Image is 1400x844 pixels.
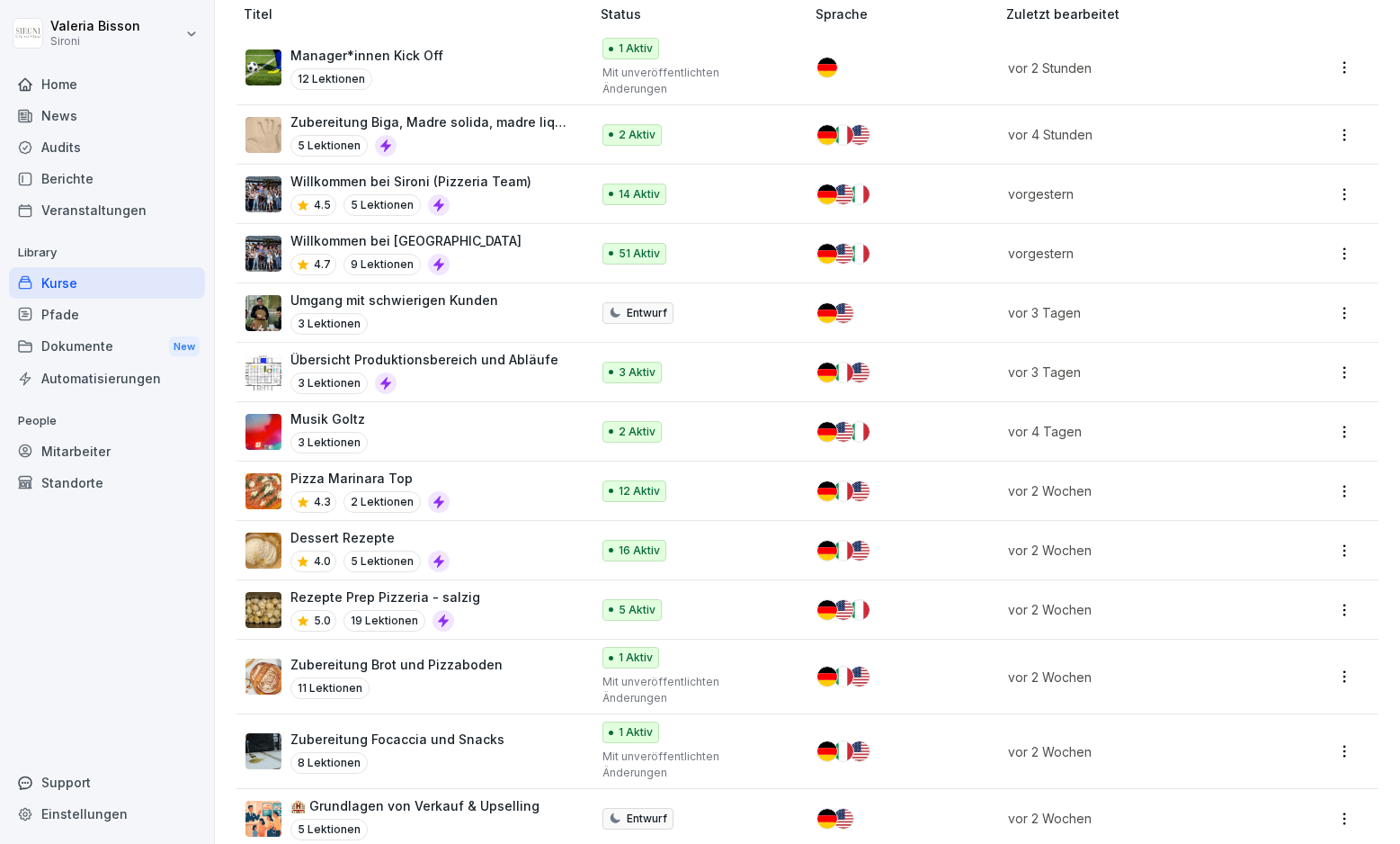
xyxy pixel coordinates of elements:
p: Übersicht Produktionsbereich und Abläufe [290,350,558,369]
p: Zubereitung Biga, Madre solida, madre liquida [290,112,572,131]
p: vor 2 Wochen [1008,668,1262,687]
p: vor 3 Tagen [1008,363,1262,382]
img: it.svg [834,667,853,687]
img: it.svg [834,481,853,501]
a: Home [9,68,205,100]
img: it.svg [850,244,869,264]
div: Support [9,767,205,798]
p: vorgestern [1008,184,1262,203]
a: Kurse [9,267,205,299]
img: us.svg [850,363,869,382]
img: it.svg [850,422,869,442]
img: it.svg [850,184,869,204]
p: Zubereitung Brot und Pizzaboden [290,655,503,674]
p: Zuletzt bearbeitet [1006,4,1283,23]
p: 5 Lektionen [343,551,421,572]
img: us.svg [850,741,869,761]
p: 11 Lektionen [290,678,370,699]
p: 5 Lektionen [343,194,421,216]
p: 19 Lektionen [343,610,425,632]
div: Veranstaltungen [9,194,205,226]
img: us.svg [850,481,869,501]
p: vorgestern [1008,244,1262,263]
a: News [9,100,205,131]
img: us.svg [850,125,869,145]
img: ibmq16c03v2u1873hyb2ubud.png [245,295,281,331]
div: Mitarbeiter [9,435,205,467]
a: DokumenteNew [9,330,205,364]
p: Willkommen bei Sironi (Pizzeria Team) [290,172,531,191]
img: yywuv9ckt9ax3nq56adns8w7.png [245,355,281,391]
p: vor 2 Wochen [1008,809,1262,828]
p: vor 4 Tagen [1008,422,1262,441]
p: vor 2 Stunden [1008,58,1262,77]
p: Titel [244,4,593,23]
p: Library [9,238,205,267]
div: Dokumente [9,330,205,364]
p: 2 Aktiv [619,424,655,440]
p: Manager*innen Kick Off [290,46,443,65]
p: 5.0 [314,613,331,629]
img: us.svg [834,244,853,264]
a: Standorte [9,467,205,498]
p: 🏨 Grundlagen von Verkauf & Upselling [290,796,539,815]
img: us.svg [850,541,869,561]
img: us.svg [834,303,853,323]
a: Automatisierungen [9,363,205,394]
p: vor 4 Stunden [1008,125,1262,144]
img: de.svg [817,58,837,77]
p: Sprache [816,4,999,23]
div: Pfade [9,299,205,330]
img: fr9tmtynacnbc68n3kf2tpkd.png [245,533,281,569]
p: 2 Lektionen [343,491,421,513]
p: 3 Lektionen [290,313,368,335]
img: us.svg [834,422,853,442]
img: xmkdnyjyz2x3qdpcryl1xaw9.png [245,236,281,272]
img: de.svg [817,303,837,323]
img: w9nobtcttnghg4wslidxrrlr.png [245,659,281,695]
img: it.svg [834,125,853,145]
p: vor 2 Wochen [1008,541,1262,560]
img: it.svg [834,363,853,382]
img: xmkdnyjyz2x3qdpcryl1xaw9.png [245,176,281,212]
p: Dessert Rezepte [290,528,450,547]
p: Pizza Marinara Top [290,469,450,488]
img: a8yn40tlpli2795yia0sxgfc.png [245,801,281,837]
p: 9 Lektionen [343,254,421,275]
p: Rezepte Prep Pizzeria - salzig [290,588,480,606]
a: Audits [9,131,205,163]
p: 1 Aktiv [619,40,653,57]
a: Einstellungen [9,798,205,830]
p: 5 Lektionen [290,135,368,157]
img: de.svg [817,541,837,561]
p: People [9,407,205,435]
img: yh4wz2vfvintp4rn1kv0mog4.png [245,414,281,450]
img: i4ui5288c8k9896awxn1tre9.png [245,49,281,85]
img: it.svg [850,600,869,620]
a: Berichte [9,163,205,194]
img: de.svg [817,363,837,382]
img: de.svg [817,184,837,204]
p: Entwurf [627,811,667,827]
img: it.svg [834,741,853,761]
p: vor 2 Wochen [1008,742,1262,761]
p: 51 Aktiv [619,246,660,262]
p: Mit unveröffentlichten Änderungen [602,65,787,97]
p: 4.7 [314,256,331,273]
img: de.svg [817,600,837,620]
p: Willkommen bei [GEOGRAPHIC_DATA] [290,231,522,250]
p: 16 Aktiv [619,543,660,559]
img: us.svg [834,600,853,620]
img: de.svg [817,244,837,264]
p: Sironi [50,35,140,48]
p: 1 Aktiv [619,650,653,666]
p: vor 3 Tagen [1008,303,1262,322]
img: de.svg [817,125,837,145]
p: vor 2 Wochen [1008,481,1262,500]
p: Mit unveröffentlichten Änderungen [602,749,787,781]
